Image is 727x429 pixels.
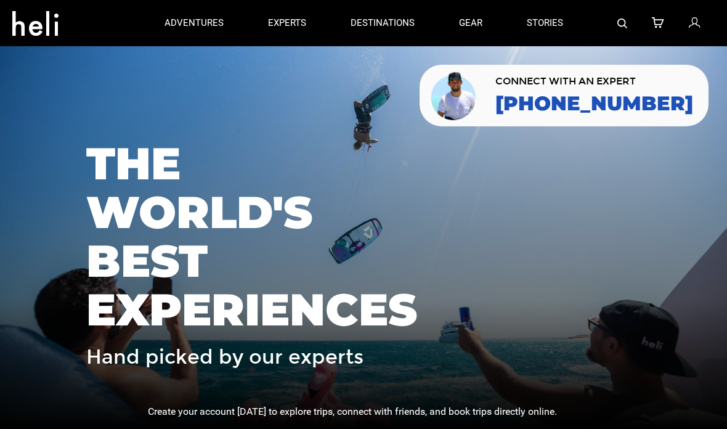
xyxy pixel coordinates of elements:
[86,139,299,335] span: THE WORLD'S BEST EXPERIENCES
[86,346,363,368] span: Hand picked by our experts
[429,70,480,121] img: contact our team
[86,405,641,419] div: Create your account [DATE] to explore trips, connect with friends, and book trips directly online.
[495,76,693,86] span: CONNECT WITH AN EXPERT
[495,92,693,115] a: [PHONE_NUMBER]
[617,18,627,28] img: search-bar-icon.svg
[268,17,306,30] p: experts
[164,17,224,30] p: adventures
[351,17,415,30] p: destinations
